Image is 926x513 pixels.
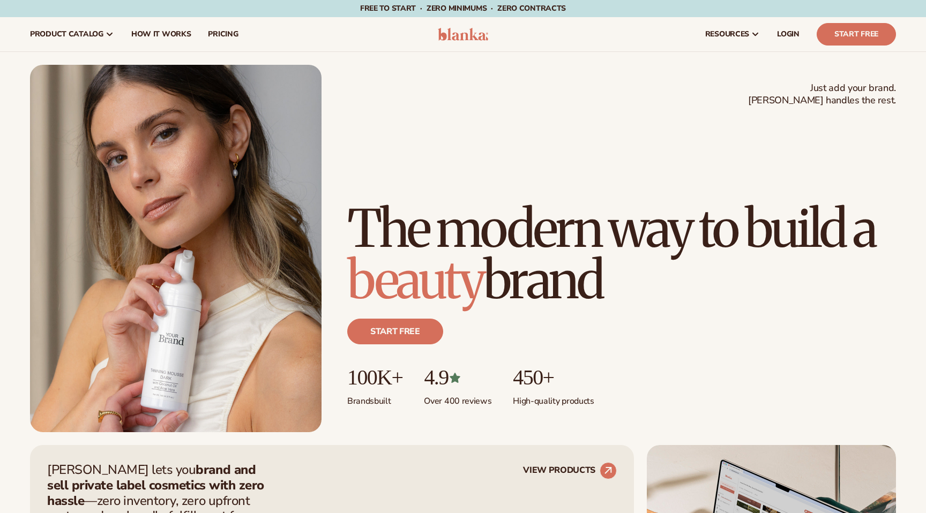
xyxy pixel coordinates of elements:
[21,17,123,51] a: product catalog
[30,65,322,432] img: Female holding tanning mousse.
[748,82,896,107] span: Just add your brand. [PERSON_NAME] handles the rest.
[513,366,594,389] p: 450+
[424,366,491,389] p: 4.9
[697,17,768,51] a: resources
[347,319,443,344] a: Start free
[47,461,264,509] strong: brand and sell private label cosmetics with zero hassle
[131,30,191,39] span: How It Works
[523,462,617,479] a: VIEW PRODUCTS
[817,23,896,46] a: Start Free
[208,30,238,39] span: pricing
[123,17,200,51] a: How It Works
[424,389,491,407] p: Over 400 reviews
[347,366,402,389] p: 100K+
[705,30,749,39] span: resources
[768,17,808,51] a: LOGIN
[199,17,247,51] a: pricing
[513,389,594,407] p: High-quality products
[347,389,402,407] p: Brands built
[438,28,489,41] img: logo
[360,3,566,13] span: Free to start · ZERO minimums · ZERO contracts
[347,203,896,306] h1: The modern way to build a brand
[30,30,103,39] span: product catalog
[777,30,800,39] span: LOGIN
[347,248,483,312] span: beauty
